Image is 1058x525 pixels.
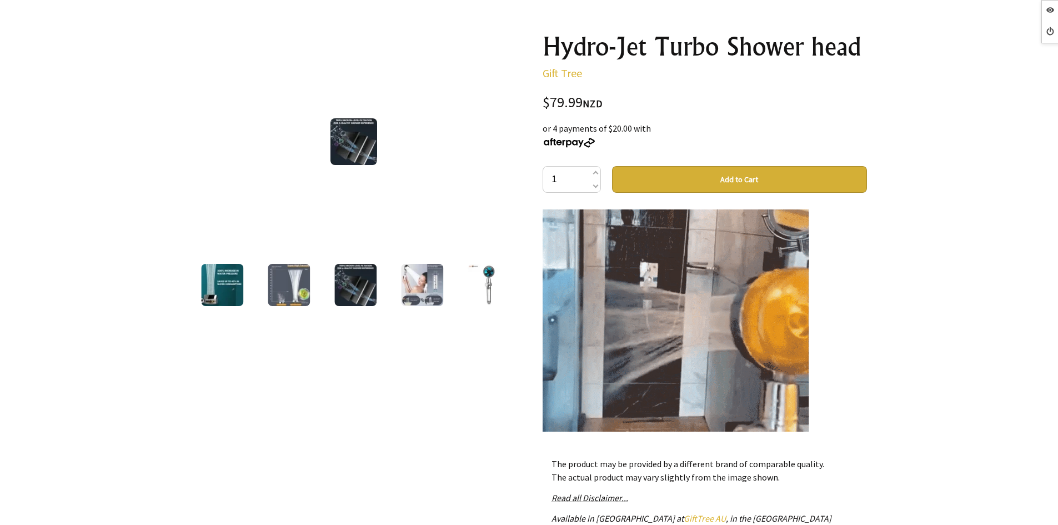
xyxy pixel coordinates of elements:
[543,122,867,148] div: or 4 payments of $20.00 with
[583,97,603,110] span: NZD
[543,138,596,148] img: Afterpay
[543,96,867,111] div: $79.99
[551,457,858,484] p: The product may be provided by a different brand of comparable quality. The actual product may va...
[468,264,510,306] img: Hydro-Jet Turbo Shower head
[334,264,377,306] img: Hydro-Jet Turbo Shower head
[612,166,867,193] button: Add to Cart
[543,33,867,60] h1: Hydro-Jet Turbo Shower head
[551,492,628,503] a: Read all Disclaimer...
[330,118,377,165] img: Hydro-Jet Turbo Shower head
[201,264,243,306] img: Hydro-Jet Turbo Shower head
[268,264,310,306] img: Hydro-Jet Turbo Shower head
[543,209,867,432] div: Tired of low water pressure and weak water flow? Not anymore with Powerful Hydro-Jet shower head....
[401,264,443,306] img: Hydro-Jet Turbo Shower head
[684,513,726,524] a: GiftTree AU
[543,66,582,80] a: Gift Tree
